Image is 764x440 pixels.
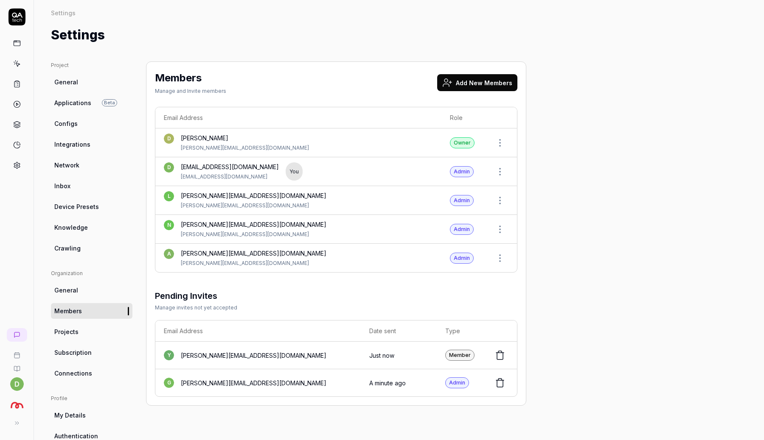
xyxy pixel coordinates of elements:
[51,95,132,111] a: ApplicationsBeta
[51,282,132,298] a: General
[3,391,30,415] button: Sambla Logo
[181,191,326,200] div: [PERSON_NAME][EMAIL_ADDRESS][DOMAIN_NAME]
[445,377,469,388] div: Admin
[51,395,132,402] div: Profile
[51,199,132,214] a: Device Presets
[155,87,226,95] div: Manage and Invite members
[181,231,326,238] div: [PERSON_NAME][EMAIL_ADDRESS][DOMAIN_NAME]
[51,303,132,319] a: Members
[164,220,174,230] span: n
[54,327,79,336] span: Projects
[369,352,394,359] time: Just now
[51,365,132,381] a: Connections
[51,116,132,131] a: Configs
[54,348,92,357] span: Subscription
[155,290,237,302] h3: Pending Invites
[445,350,475,361] div: Member
[361,320,437,342] th: Date sent
[450,224,474,235] div: Admin
[54,119,78,128] span: Configs
[51,240,132,256] a: Crawling
[51,157,132,173] a: Network
[492,250,508,267] button: Open members actions menu
[286,162,303,181] div: You
[54,369,92,378] span: Connections
[155,107,441,128] th: Email Address
[437,74,517,91] button: Add New Members
[181,162,279,171] div: [EMAIL_ADDRESS][DOMAIN_NAME]
[51,407,132,423] a: My Details
[3,345,30,359] a: Book a call with us
[181,202,326,209] div: [PERSON_NAME][EMAIL_ADDRESS][DOMAIN_NAME]
[102,99,117,106] span: Beta
[450,253,474,264] div: Admin
[54,140,90,149] span: Integrations
[492,221,508,238] button: Open members actions menu
[51,8,76,17] div: Settings
[10,377,24,391] button: d
[181,144,309,152] div: [PERSON_NAME][EMAIL_ADDRESS][DOMAIN_NAME]
[164,350,174,360] span: y
[51,324,132,340] a: Projects
[492,163,508,180] button: Open members actions menu
[51,220,132,235] a: Knowledge
[155,70,202,86] h2: Members
[164,134,174,144] span: D
[450,137,475,148] div: Owner
[369,379,406,387] time: A minute ago
[492,134,508,151] button: Open members actions menu
[54,98,91,107] span: Applications
[54,78,78,86] span: General
[164,191,174,201] span: l
[54,286,78,295] span: General
[181,134,309,142] div: [PERSON_NAME]
[51,74,132,90] a: General
[51,345,132,360] a: Subscription
[51,270,132,277] div: Organization
[181,249,326,258] div: [PERSON_NAME][EMAIL_ADDRESS][DOMAIN_NAME]
[441,107,483,128] th: Role
[54,411,86,420] span: My Details
[54,223,88,232] span: Knowledge
[51,61,132,69] div: Project
[181,379,326,387] div: [PERSON_NAME][EMAIL_ADDRESS][DOMAIN_NAME]
[181,259,326,267] div: [PERSON_NAME][EMAIL_ADDRESS][DOMAIN_NAME]
[54,202,99,211] span: Device Presets
[54,306,82,315] span: Members
[164,249,174,259] span: a
[164,378,174,388] span: g
[54,244,81,253] span: Crawling
[181,173,279,181] div: [EMAIL_ADDRESS][DOMAIN_NAME]
[450,166,474,177] div: Admin
[7,328,27,342] a: New conversation
[54,181,70,190] span: Inbox
[181,220,326,229] div: [PERSON_NAME][EMAIL_ADDRESS][DOMAIN_NAME]
[164,162,174,173] span: d
[155,304,237,312] div: Manage invites not yet accepted
[450,195,474,206] div: Admin
[181,351,326,360] div: [PERSON_NAME][EMAIL_ADDRESS][DOMAIN_NAME]
[51,178,132,194] a: Inbox
[3,359,30,372] a: Documentation
[51,136,132,152] a: Integrations
[51,25,105,45] h1: Settings
[9,398,25,413] img: Sambla Logo
[492,192,508,209] button: Open members actions menu
[54,161,79,170] span: Network
[437,320,483,342] th: Type
[155,320,361,342] th: Email Address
